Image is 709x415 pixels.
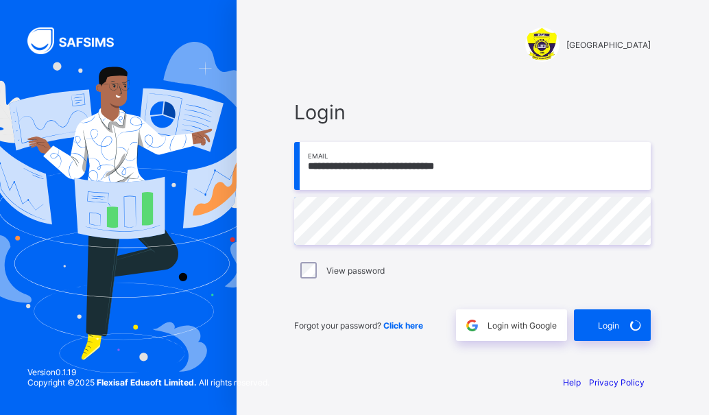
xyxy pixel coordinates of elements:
[566,40,651,50] span: [GEOGRAPHIC_DATA]
[464,318,480,333] img: google.396cfc9801f0270233282035f929180a.svg
[488,320,557,331] span: Login with Google
[294,320,423,331] span: Forgot your password?
[97,377,197,388] strong: Flexisaf Edusoft Limited.
[563,377,581,388] a: Help
[27,377,269,388] span: Copyright © 2025 All rights reserved.
[27,27,130,54] img: SAFSIMS Logo
[598,320,619,331] span: Login
[383,320,423,331] a: Click here
[589,377,645,388] a: Privacy Policy
[294,100,651,124] span: Login
[27,367,269,377] span: Version 0.1.19
[326,265,385,276] label: View password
